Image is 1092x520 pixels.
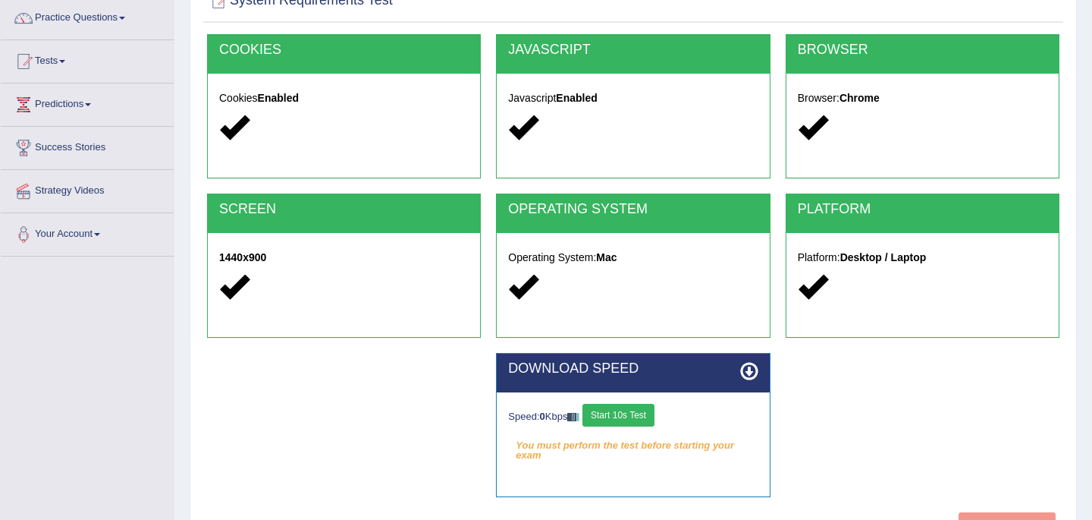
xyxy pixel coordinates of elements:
[556,92,597,104] strong: Enabled
[567,413,579,421] img: ajax-loader-fb-connection.gif
[840,251,927,263] strong: Desktop / Laptop
[508,93,758,104] h5: Javascript
[219,251,266,263] strong: 1440x900
[798,252,1047,263] h5: Platform:
[219,93,469,104] h5: Cookies
[839,92,880,104] strong: Chrome
[582,404,654,427] button: Start 10s Test
[1,40,174,78] a: Tests
[508,434,758,457] em: You must perform the test before starting your exam
[1,213,174,251] a: Your Account
[508,252,758,263] h5: Operating System:
[1,84,174,121] a: Predictions
[508,202,758,217] h2: OPERATING SYSTEM
[219,43,469,58] h2: COOKIES
[798,43,1047,58] h2: BROWSER
[1,127,174,165] a: Success Stories
[219,202,469,217] h2: SCREEN
[508,43,758,58] h2: JAVASCRIPT
[540,411,545,422] strong: 0
[508,404,758,430] div: Speed: Kbps
[798,93,1047,104] h5: Browser:
[258,92,299,104] strong: Enabled
[508,361,758,377] h2: DOWNLOAD SPEED
[1,170,174,208] a: Strategy Videos
[596,251,617,263] strong: Mac
[798,202,1047,217] h2: PLATFORM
